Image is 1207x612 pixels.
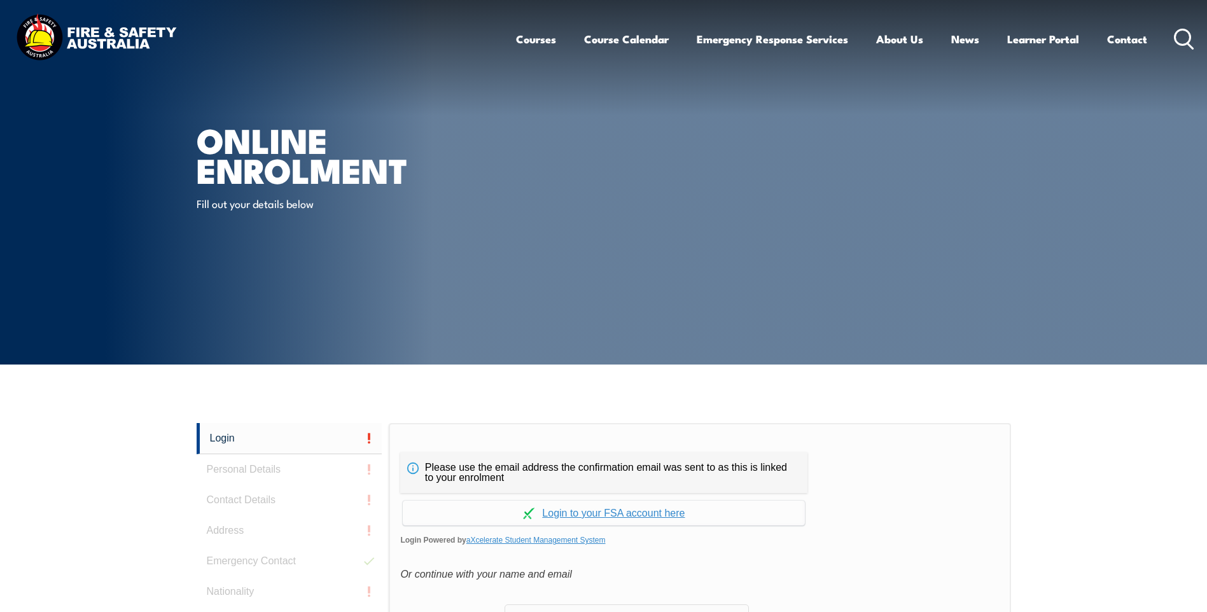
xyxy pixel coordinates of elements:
[697,22,848,56] a: Emergency Response Services
[400,565,999,584] div: Or continue with your name and email
[197,125,511,184] h1: Online Enrolment
[197,423,382,454] a: Login
[400,452,807,493] div: Please use the email address the confirmation email was sent to as this is linked to your enrolment
[523,508,534,519] img: Log in withaxcelerate
[197,196,429,211] p: Fill out your details below
[1107,22,1147,56] a: Contact
[1007,22,1079,56] a: Learner Portal
[400,531,999,550] span: Login Powered by
[584,22,669,56] a: Course Calendar
[516,22,556,56] a: Courses
[466,536,606,545] a: aXcelerate Student Management System
[951,22,979,56] a: News
[876,22,923,56] a: About Us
